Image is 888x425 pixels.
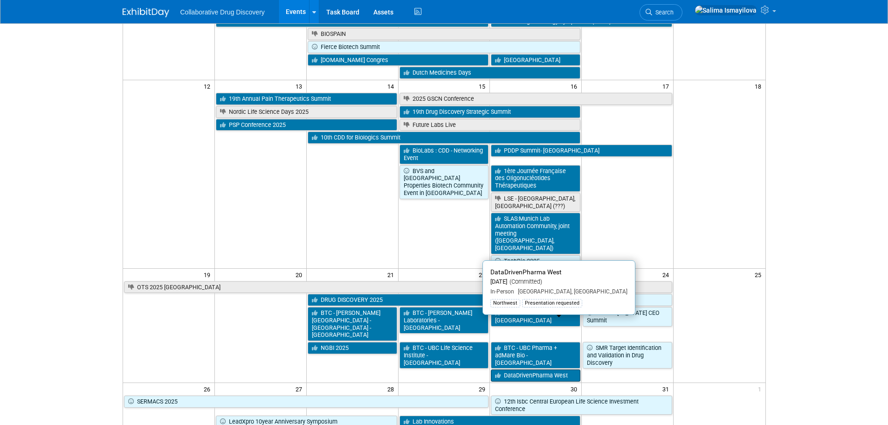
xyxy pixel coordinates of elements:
a: 19th Drug Discovery Strategic Summit [399,106,581,118]
span: 16 [570,80,581,92]
span: 12 [203,80,214,92]
span: 31 [661,383,673,395]
span: 28 [386,383,398,395]
a: BTC - UBC Life Science Institute - [GEOGRAPHIC_DATA] [399,342,489,369]
span: 18 [754,80,765,92]
a: Fierce Biotech Summit [308,41,581,53]
img: Salima Ismayilova [695,5,757,15]
span: 29 [478,383,489,395]
a: TechBio 2025 [491,255,580,267]
span: 14 [386,80,398,92]
span: Search [652,9,674,16]
div: Presentation requested [522,299,582,307]
a: 2025 GSCN Conference [399,93,673,105]
span: DataDrivenPharma West [490,268,562,276]
a: DataDrivenPharma West [491,369,580,382]
span: 19 [203,269,214,280]
a: BTC - [PERSON_NAME][GEOGRAPHIC_DATA] - [GEOGRAPHIC_DATA] - [GEOGRAPHIC_DATA] [308,307,397,341]
span: 24 [661,269,673,280]
span: (Committed) [507,278,542,285]
a: SLAS:Munich Lab Automation Community, joint meeting ([GEOGRAPHIC_DATA], [GEOGRAPHIC_DATA]) [491,213,580,254]
span: 26 [203,383,214,395]
a: BTC - [PERSON_NAME] Laboratories - [GEOGRAPHIC_DATA] [399,307,489,334]
span: Collaborative Drug Discovery [180,8,265,16]
a: 19th Annual Pain Therapeutics Summit [216,93,397,105]
a: 1ère Journée Française des Oligonucléotides Thérapeutiques [491,165,580,192]
div: [DATE] [490,278,627,286]
span: 25 [754,269,765,280]
span: 1 [757,383,765,395]
a: [DOMAIN_NAME] Congres [308,54,489,66]
span: In-Person [490,288,514,295]
a: Search [640,4,682,21]
a: DRUG DISCOVERY 2025 [308,294,489,306]
span: 22 [478,269,489,280]
span: [GEOGRAPHIC_DATA], [GEOGRAPHIC_DATA] [514,288,627,295]
span: 21 [386,269,398,280]
a: BTC - UBC Pharma + adMare Bio - [GEOGRAPHIC_DATA] [491,342,580,369]
a: PSP Conference 2025 [216,119,397,131]
a: NGBI 2025 [308,342,397,354]
a: BIOSPAIN [308,28,581,40]
a: SMR Target Identification and Validation in Drug Discovery [583,342,672,369]
a: 10th CDD for Biologics Summit [308,132,581,144]
span: 30 [570,383,581,395]
img: ExhibitDay [123,8,169,17]
a: SERMACS 2025 [124,396,489,408]
a: [GEOGRAPHIC_DATA] [491,54,580,66]
a: LSE - [GEOGRAPHIC_DATA], [GEOGRAPHIC_DATA] (???) [491,193,580,212]
a: Future Labs Live [399,119,581,131]
a: OTS 2025 [GEOGRAPHIC_DATA] [124,281,489,293]
a: Dutch Medicines Days [399,67,581,79]
a: 12th lsbc Central European Life Science Investment Conference [491,396,672,415]
div: Northwest [490,299,520,307]
span: 13 [295,80,306,92]
a: BVS and [GEOGRAPHIC_DATA] Properties Biotech Community Event in [GEOGRAPHIC_DATA] [399,165,489,199]
span: 15 [478,80,489,92]
a: PDDP Summit- [GEOGRAPHIC_DATA] [491,145,672,157]
span: 27 [295,383,306,395]
span: 17 [661,80,673,92]
a: Nordic Life Science Days 2025 [216,106,397,118]
a: BioLabs : CDD - Networking Event [399,145,489,164]
span: 20 [295,269,306,280]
